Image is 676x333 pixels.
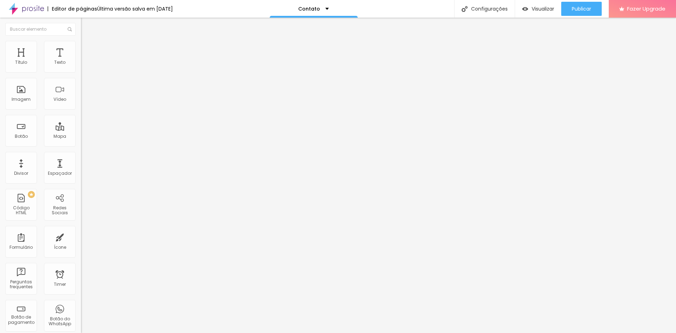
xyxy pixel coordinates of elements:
[532,6,554,12] span: Visualizar
[81,18,676,333] iframe: Editor
[15,134,28,139] div: Botão
[7,279,35,290] div: Perguntas frequentes
[46,316,74,327] div: Botão do WhatsApp
[12,97,31,102] div: Imagem
[54,282,66,287] div: Timer
[561,2,602,16] button: Publicar
[14,171,28,176] div: Divisor
[97,6,173,11] div: Última versão salva em [DATE]
[10,245,33,250] div: Formulário
[462,6,468,12] img: Icone
[298,6,320,11] p: Contato
[54,97,66,102] div: Vídeo
[627,6,665,12] span: Fazer Upgrade
[7,205,35,216] div: Código HTML
[15,60,27,65] div: Título
[7,315,35,325] div: Botão de pagamento
[54,134,66,139] div: Mapa
[515,2,561,16] button: Visualizar
[48,171,72,176] div: Espaçador
[572,6,591,12] span: Publicar
[522,6,528,12] img: view-1.svg
[54,245,66,250] div: Ícone
[5,23,76,36] input: Buscar elemento
[54,60,65,65] div: Texto
[46,205,74,216] div: Redes Sociais
[48,6,97,11] div: Editor de páginas
[68,27,72,31] img: Icone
